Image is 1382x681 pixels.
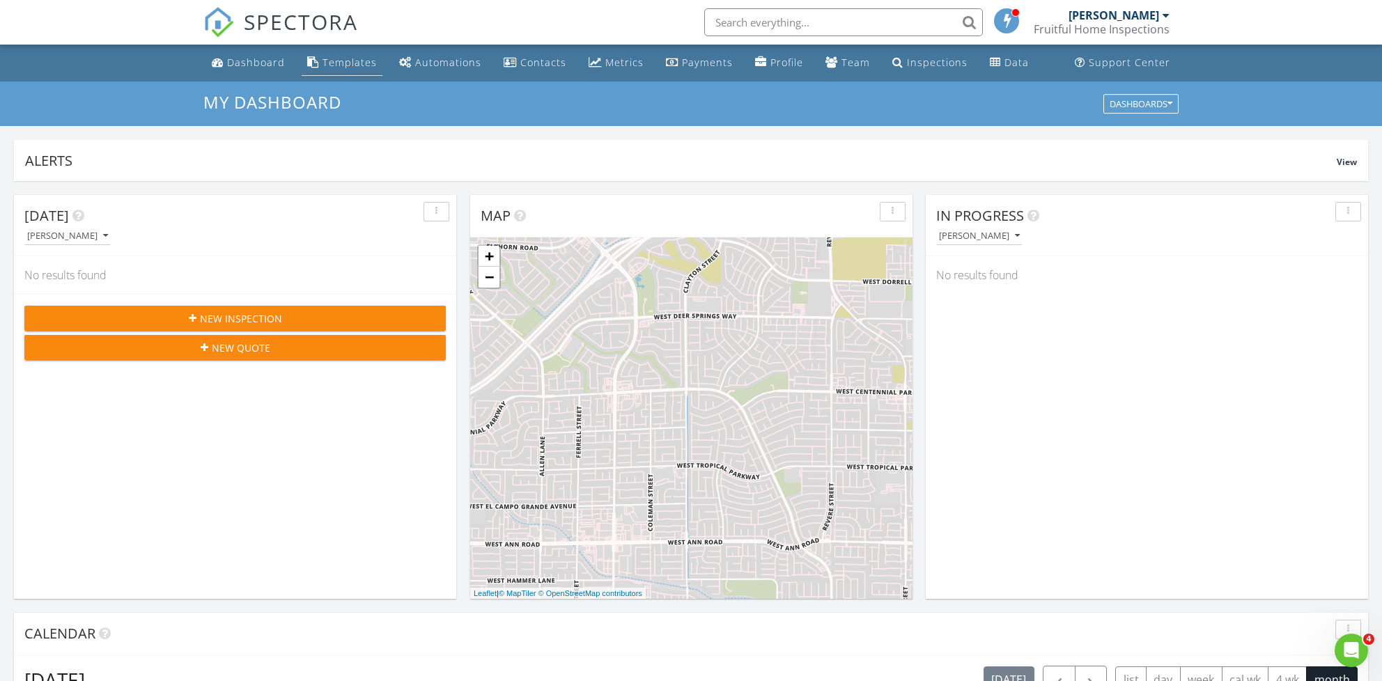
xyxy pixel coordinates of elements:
span: 4 [1363,634,1374,645]
a: Support Center [1069,50,1176,76]
a: Inspections [887,50,973,76]
div: Automations [415,56,481,69]
div: Dashboards [1110,99,1172,109]
div: Contacts [520,56,566,69]
div: [PERSON_NAME] [1069,8,1159,22]
button: Dashboards [1103,94,1179,113]
div: Profile [770,56,803,69]
div: [PERSON_NAME] [27,231,108,241]
div: [PERSON_NAME] [939,231,1020,241]
div: Templates [323,56,377,69]
span: In Progress [936,206,1024,225]
div: | [470,588,646,600]
a: Zoom out [479,267,499,288]
input: Search everything... [704,8,983,36]
div: No results found [926,256,1368,294]
div: Metrics [605,56,644,69]
div: Team [841,56,870,69]
a: Payments [660,50,738,76]
button: [PERSON_NAME] [24,227,111,246]
span: Map [481,206,511,225]
iframe: Intercom live chat [1335,634,1368,667]
a: Metrics [583,50,649,76]
span: SPECTORA [244,7,358,36]
div: Inspections [907,56,968,69]
span: New Quote [212,340,270,355]
div: Data [1004,56,1029,69]
img: The Best Home Inspection Software - Spectora [203,7,234,38]
a: Data [984,50,1034,76]
span: Calendar [24,624,95,643]
a: Leaflet [474,589,497,597]
a: Zoom in [479,246,499,267]
div: Payments [682,56,733,69]
div: Alerts [25,151,1337,170]
div: No results found [14,256,456,294]
a: © OpenStreetMap contributors [538,589,642,597]
button: New Quote [24,335,446,360]
button: [PERSON_NAME] [936,227,1023,246]
a: Templates [302,50,382,76]
span: New Inspection [200,311,282,326]
a: Automations (Basic) [394,50,487,76]
span: [DATE] [24,206,69,225]
span: My Dashboard [203,91,341,113]
div: Fruitful Home Inspections [1034,22,1170,36]
a: © MapTiler [499,589,536,597]
a: Contacts [498,50,572,76]
a: Team [820,50,876,76]
div: Dashboard [227,56,285,69]
a: Company Profile [750,50,809,76]
a: SPECTORA [203,19,358,48]
a: Dashboard [206,50,290,76]
span: View [1337,156,1357,168]
div: Support Center [1089,56,1170,69]
button: New Inspection [24,306,446,331]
